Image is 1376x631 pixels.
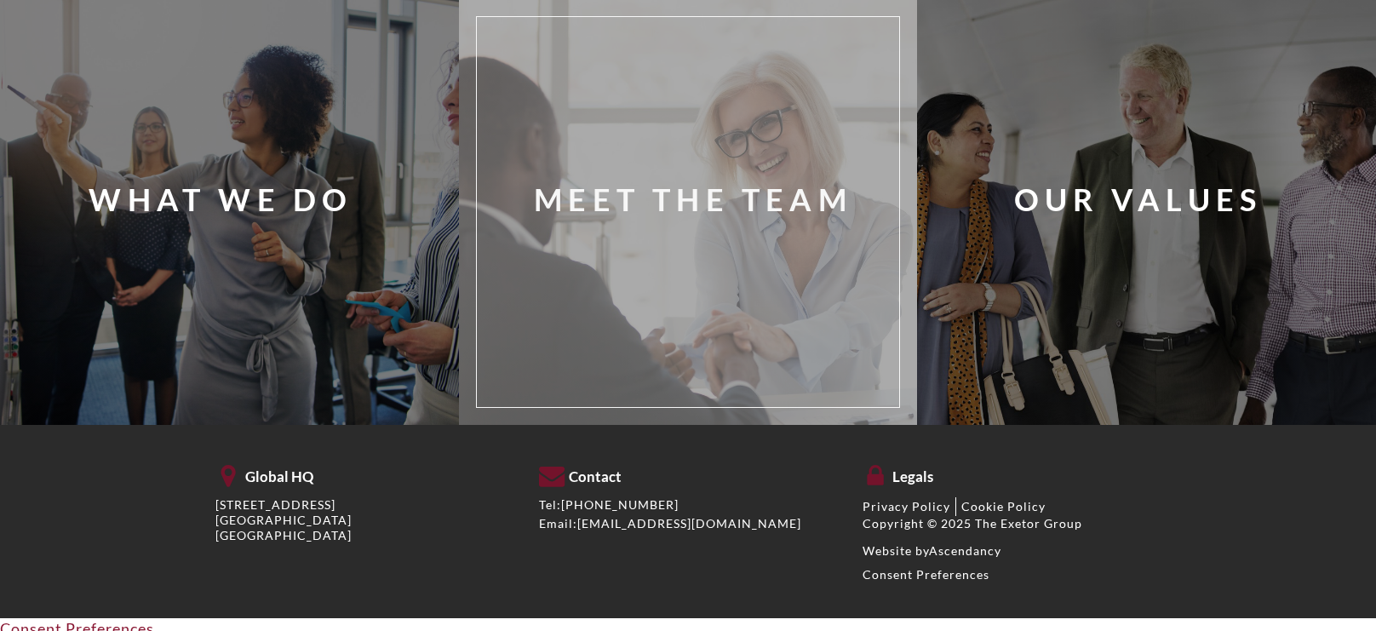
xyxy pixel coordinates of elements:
a: [PHONE_NUMBER] [561,497,679,512]
div: What We Do [89,178,353,221]
div: Tel: [539,497,837,513]
div: Meet The Team [534,178,852,221]
a: Privacy Policy [863,499,950,513]
p: [STREET_ADDRESS] [GEOGRAPHIC_DATA] [GEOGRAPHIC_DATA] [215,497,513,544]
h5: Global HQ [215,461,513,485]
a: Cookie Policy [961,499,1046,513]
div: Copyright © 2025 The Exetor Group [863,516,1161,531]
a: [EMAIL_ADDRESS][DOMAIN_NAME] [577,516,801,531]
div: Email: [539,516,837,531]
h5: Contact [539,461,837,485]
h5: Legals [863,461,1161,485]
a: Ascendancy [929,543,1001,558]
a: Consent Preferences [863,567,989,582]
div: Website by [863,543,1161,559]
div: Our Values [1014,178,1263,221]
